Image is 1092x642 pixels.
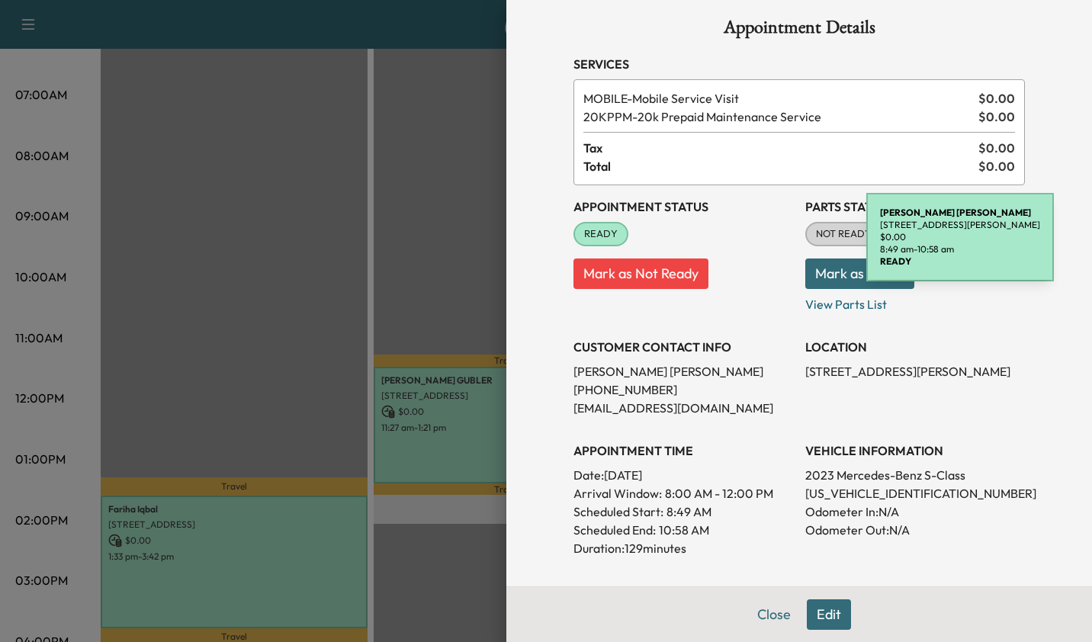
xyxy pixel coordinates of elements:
h3: Appointment Status [573,197,793,216]
h3: CUSTOMER CONTACT INFO [573,338,793,356]
p: Scheduled End: [573,521,656,539]
button: Edit [807,599,851,630]
p: [EMAIL_ADDRESS][DOMAIN_NAME] [573,399,793,417]
span: 8:00 AM - 12:00 PM [665,484,773,502]
p: 8:49 am - 10:58 am [880,243,1040,255]
h3: Parts Status [805,197,1025,216]
h3: LOCATION [805,338,1025,356]
p: [STREET_ADDRESS][PERSON_NAME] [805,362,1025,380]
p: [STREET_ADDRESS][PERSON_NAME] [880,219,1040,231]
b: [PERSON_NAME] [PERSON_NAME] [880,207,1031,218]
p: Odometer In: N/A [805,502,1025,521]
p: 8:49 AM [666,502,711,521]
span: NOT READY [807,226,881,242]
b: READY [880,255,911,267]
span: Mobile Service Visit [583,89,972,108]
button: Close [747,599,801,630]
p: $ 0.00 [880,231,1040,243]
span: $ 0.00 [978,89,1015,108]
span: Tax [583,139,978,157]
h3: APPOINTMENT TIME [573,441,793,460]
span: $ 0.00 [978,157,1015,175]
h3: CONTACT CUSTOMER [805,582,1025,600]
span: $ 0.00 [978,139,1015,157]
p: [PERSON_NAME] [PERSON_NAME] [573,362,793,380]
p: Arrival Window: [573,484,793,502]
p: Duration: 129 minutes [573,539,793,557]
p: Odometer Out: N/A [805,521,1025,539]
h3: VEHICLE INFORMATION [805,441,1025,460]
p: [US_VEHICLE_IDENTIFICATION_NUMBER] [805,484,1025,502]
button: Mark as Ready [805,258,914,289]
p: Date: [DATE] [573,466,793,484]
span: READY [575,226,627,242]
span: Total [583,157,978,175]
p: [PHONE_NUMBER] [573,380,793,399]
span: $ 0.00 [978,108,1015,126]
p: View Parts List [805,289,1025,313]
p: 2023 Mercedes-Benz S-Class [805,466,1025,484]
span: 20k Prepaid Maintenance Service [583,108,972,126]
h1: Appointment Details [573,18,1025,43]
p: 10:58 AM [659,521,709,539]
h3: Services [573,55,1025,73]
h3: History [573,582,793,600]
button: Mark as Not Ready [573,258,708,289]
p: Scheduled Start: [573,502,663,521]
